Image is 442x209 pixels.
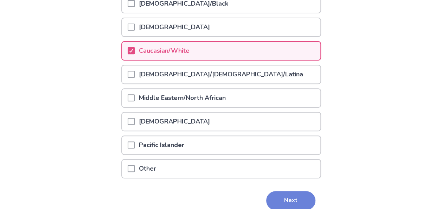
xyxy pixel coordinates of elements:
[135,18,214,36] p: [DEMOGRAPHIC_DATA]
[135,113,214,131] p: [DEMOGRAPHIC_DATA]
[135,42,194,60] p: Caucasian/White
[135,160,160,178] p: Other
[135,89,230,107] p: Middle Eastern/North African
[135,65,307,83] p: [DEMOGRAPHIC_DATA]/[DEMOGRAPHIC_DATA]/Latina
[135,136,188,154] p: Pacific Islander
